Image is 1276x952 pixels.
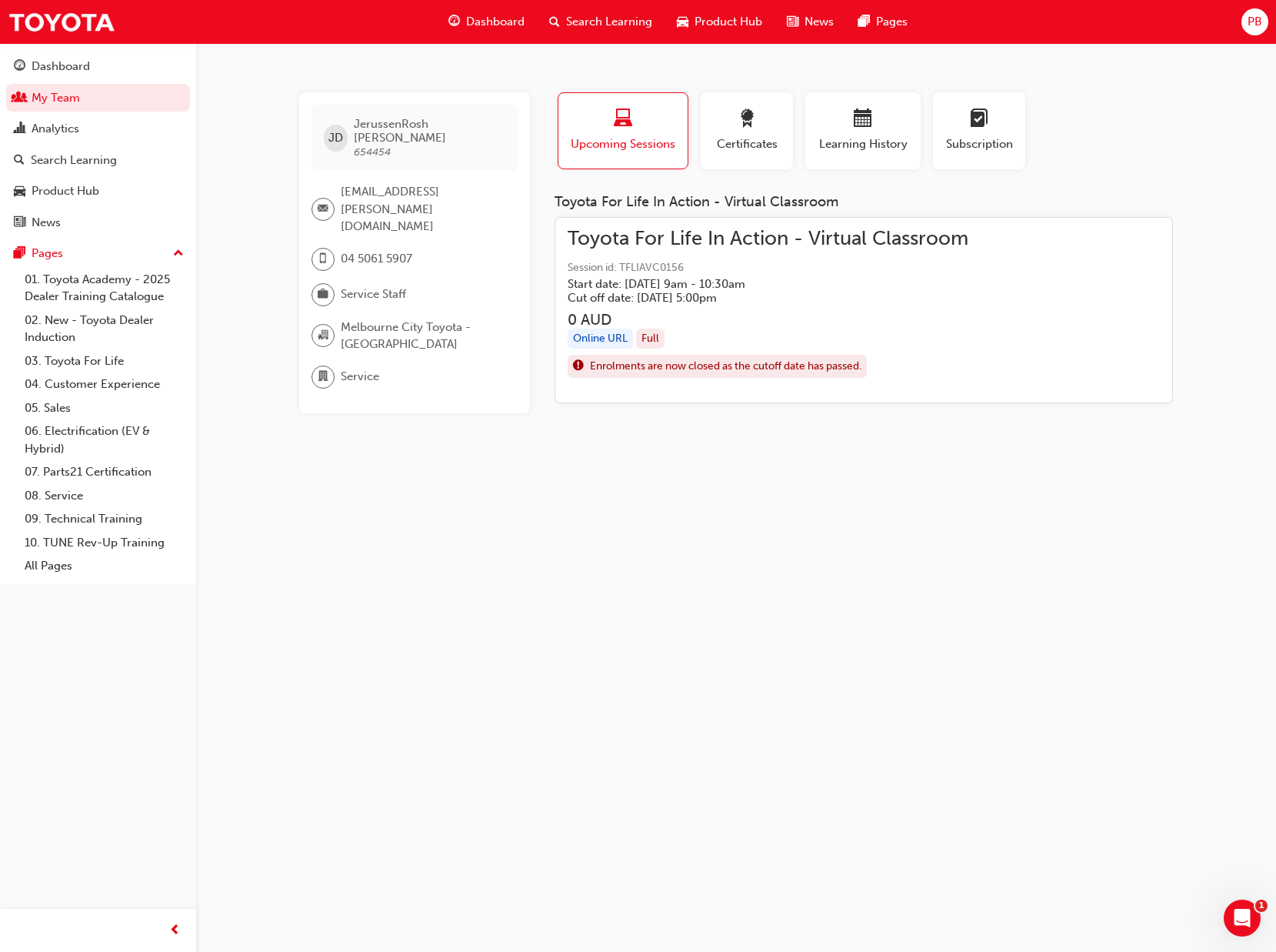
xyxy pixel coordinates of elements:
span: learningplan-icon [970,109,988,130]
span: Service Staff [341,286,406,303]
span: Dashboard [466,13,525,31]
a: car-iconProduct Hub [665,6,775,38]
div: Search Learning [31,152,117,169]
div: Full [636,329,665,349]
div: Online URL [568,329,633,349]
span: award-icon [738,109,756,130]
a: 04. Customer Experience [18,372,190,396]
h5: Cut off date: [DATE] 5:00pm [568,291,944,305]
a: 08. Service [18,484,190,508]
span: prev-icon [169,921,181,940]
a: 10. TUNE Rev-Up Training [18,531,190,555]
span: calendar-icon [854,109,872,130]
button: Learning History [805,92,921,169]
span: guage-icon [14,60,25,74]
span: Melbourne City Toyota - [GEOGRAPHIC_DATA] [341,319,505,353]
a: search-iconSearch Learning [537,6,665,38]
a: 03. Toyota For Life [18,349,190,373]
iframe: Intercom live chat [1224,900,1261,937]
span: search-icon [14,154,25,168]
span: car-icon [14,185,25,199]
span: news-icon [14,216,25,230]
button: Upcoming Sessions [558,92,688,169]
div: Dashboard [32,58,90,75]
div: Analytics [32,120,79,138]
span: JerussenRosh [PERSON_NAME] [354,117,505,145]
span: Session id: TFLIAVC0156 [568,259,968,277]
a: 06. Electrification (EV & Hybrid) [18,419,190,460]
button: DashboardMy TeamAnalyticsSearch LearningProduct HubNews [6,49,190,239]
a: news-iconNews [775,6,846,38]
a: Analytics [6,115,190,143]
div: Pages [32,245,63,262]
span: Product Hub [695,13,762,31]
a: Toyota For Life In Action - Virtual ClassroomSession id: TFLIAVC0156Start date: [DATE] 9am - 10:3... [568,230,1160,390]
span: exclaim-icon [573,356,584,376]
span: mobile-icon [318,249,328,269]
span: up-icon [173,244,184,264]
span: News [805,13,834,31]
span: organisation-icon [318,326,328,346]
span: Service [341,368,379,386]
a: pages-iconPages [846,6,920,38]
span: Certificates [712,135,781,153]
h5: Start date: [DATE] 9am - 10:30am [568,277,944,291]
img: Trak [8,5,115,39]
div: Product Hub [32,182,99,200]
h3: 0 AUD [568,311,968,329]
span: department-icon [318,367,328,387]
a: guage-iconDashboard [436,6,537,38]
span: search-icon [549,12,560,32]
button: PB [1241,8,1268,35]
button: Pages [6,239,190,268]
a: 05. Sales [18,396,190,420]
a: Product Hub [6,177,190,205]
span: news-icon [787,12,798,32]
span: Pages [876,13,908,31]
div: News [32,214,61,232]
a: 07. Parts21 Certification [18,460,190,484]
span: guage-icon [448,12,460,32]
div: Toyota For Life In Action - Virtual Classroom [555,194,1173,211]
span: Toyota For Life In Action - Virtual Classroom [568,230,968,248]
span: PB [1248,13,1262,31]
button: Certificates [701,92,793,169]
span: email-icon [318,199,328,219]
span: people-icon [14,92,25,105]
span: Learning History [817,135,909,153]
span: 1 [1255,900,1268,912]
span: car-icon [677,12,688,32]
a: 09. Technical Training [18,507,190,531]
span: Enrolments are now closed as the cutoff date has passed. [590,358,861,376]
span: chart-icon [14,122,25,136]
span: Search Learning [566,13,652,31]
a: News [6,209,190,237]
a: 02. New - Toyota Dealer Induction [18,309,190,349]
a: All Pages [18,554,190,578]
span: pages-icon [858,12,870,32]
span: pages-icon [14,247,25,261]
button: Subscription [933,92,1025,169]
span: Upcoming Sessions [570,135,676,153]
span: JD [328,129,343,147]
a: Dashboard [6,52,190,81]
a: 01. Toyota Academy - 2025 Dealer Training Catalogue [18,268,190,309]
span: [EMAIL_ADDRESS][PERSON_NAME][DOMAIN_NAME] [341,183,505,235]
span: 04 5061 5907 [341,250,412,268]
span: 654454 [354,145,391,159]
span: briefcase-icon [318,285,328,305]
a: Search Learning [6,146,190,175]
span: Subscription [945,135,1014,153]
a: My Team [6,84,190,112]
span: laptop-icon [614,109,632,130]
